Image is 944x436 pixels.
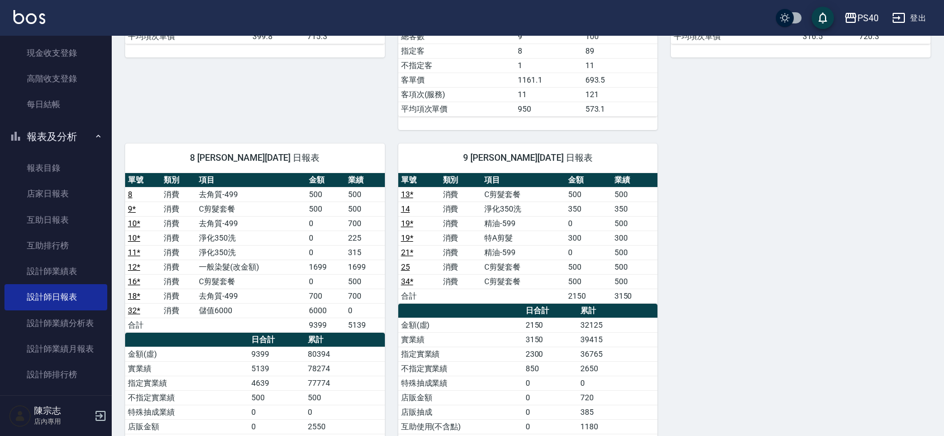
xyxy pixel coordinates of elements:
td: 2550 [305,419,384,434]
td: 1699 [306,260,345,274]
td: C剪髮套餐 [196,274,306,289]
td: 0 [306,231,345,245]
td: 淨化350洗 [196,245,306,260]
td: 不指定實業績 [125,390,249,405]
td: 3150 [523,332,578,347]
td: 32125 [578,318,657,332]
td: 消費 [161,231,197,245]
td: 500 [249,390,305,405]
td: 77774 [305,376,384,390]
td: 121 [583,87,658,102]
td: 消費 [161,245,197,260]
td: 消費 [161,216,197,231]
td: 950 [515,102,582,116]
td: 金額(虛) [398,318,523,332]
table: a dense table [398,173,658,304]
td: 精油-599 [481,245,565,260]
td: 700 [345,289,384,303]
th: 累計 [578,304,657,318]
td: 225 [345,231,384,245]
td: 9399 [249,347,305,361]
td: 金額(虛) [125,347,249,361]
td: 0 [306,216,345,231]
td: 316.5 [800,29,857,44]
th: 金額 [306,173,345,188]
img: Person [9,405,31,427]
td: 消費 [440,274,482,289]
td: 500 [305,390,384,405]
span: 9 [PERSON_NAME][DATE] 日報表 [412,152,645,164]
th: 類別 [161,173,197,188]
a: 高階收支登錄 [4,66,107,92]
td: 5139 [249,361,305,376]
td: 0 [249,405,305,419]
a: 設計師日報表 [4,284,107,310]
td: 500 [612,260,658,274]
td: 500 [306,187,345,202]
td: 3150 [612,289,658,303]
td: 消費 [440,216,482,231]
td: 店販金額 [125,419,249,434]
td: 總客數 [398,29,516,44]
th: 金額 [565,173,612,188]
td: 去角質-499 [196,216,306,231]
td: 8 [515,44,582,58]
td: 500 [565,274,612,289]
td: 300 [565,231,612,245]
td: 特殊抽成業績 [125,405,249,419]
td: 5139 [345,318,384,332]
td: 0 [578,376,657,390]
td: C剪髮套餐 [196,202,306,216]
td: 特殊抽成業績 [398,376,523,390]
td: 500 [345,187,384,202]
div: PS40 [857,11,879,25]
td: 精油-599 [481,216,565,231]
td: 89 [583,44,658,58]
td: 300 [612,231,658,245]
td: 2150 [565,289,612,303]
td: 399.8 [250,29,304,44]
td: 1161.1 [515,73,582,87]
a: 報表目錄 [4,155,107,181]
td: 2300 [523,347,578,361]
td: 350 [612,202,658,216]
a: 14 [401,204,410,213]
th: 日合計 [249,333,305,347]
td: 特A剪髮 [481,231,565,245]
a: 設計師業績分析表 [4,310,107,336]
td: 500 [612,274,658,289]
td: 平均項次單價 [671,29,799,44]
td: 0 [523,405,578,419]
a: 互助日報表 [4,207,107,233]
td: 消費 [440,187,482,202]
td: 平均項次單價 [125,29,250,44]
td: 11 [515,87,582,102]
td: 700 [306,289,345,303]
td: 實業績 [398,332,523,347]
td: 0 [249,419,305,434]
button: 報表及分析 [4,122,107,151]
td: 指定客 [398,44,516,58]
td: 消費 [161,202,197,216]
td: 39415 [578,332,657,347]
a: 現金收支登錄 [4,40,107,66]
td: 淨化350洗 [196,231,306,245]
td: 0 [565,216,612,231]
td: 消費 [161,303,197,318]
td: 淨化350洗 [481,202,565,216]
th: 業績 [612,173,658,188]
td: 80394 [305,347,384,361]
td: 去角質-499 [196,187,306,202]
td: 0 [523,419,578,434]
td: 6000 [306,303,345,318]
td: 850 [523,361,578,376]
table: a dense table [125,173,385,333]
td: 1699 [345,260,384,274]
td: 500 [345,202,384,216]
th: 類別 [440,173,482,188]
td: 500 [612,245,658,260]
td: 2650 [578,361,657,376]
td: 客單價 [398,73,516,87]
td: 不指定客 [398,58,516,73]
td: 1180 [578,419,657,434]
